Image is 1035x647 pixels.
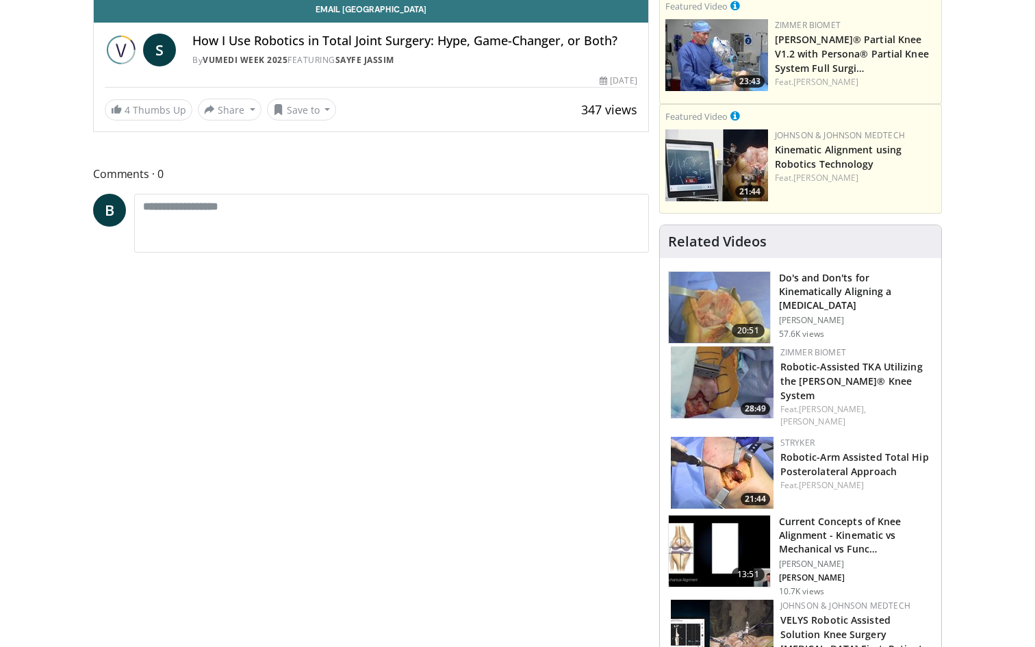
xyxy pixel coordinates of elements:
[741,493,770,505] span: 21:44
[775,143,902,170] a: Kinematic Alignment using Robotics Technology
[665,129,768,201] img: 85482610-0380-4aae-aa4a-4a9be0c1a4f1.150x105_q85_crop-smart_upscale.jpg
[125,103,130,116] span: 4
[671,437,774,509] img: 3d35c8c9-d38c-4b51-bca9-0f8f52bcb268.150x105_q85_crop-smart_upscale.jpg
[780,346,846,358] a: Zimmer Biomet
[775,129,905,141] a: Johnson & Johnson MedTech
[732,324,765,338] span: 20:51
[799,479,864,491] a: [PERSON_NAME]
[779,572,933,583] p: [PERSON_NAME]
[799,403,866,415] a: [PERSON_NAME],
[600,75,637,87] div: [DATE]
[780,437,815,448] a: Stryker
[267,99,337,120] button: Save to
[581,101,637,118] span: 347 views
[779,586,824,597] p: 10.7K views
[665,19,768,91] img: 99b1778f-d2b2-419a-8659-7269f4b428ba.150x105_q85_crop-smart_upscale.jpg
[665,129,768,201] a: 21:44
[669,272,770,343] img: howell_knee_1.png.150x105_q85_crop-smart_upscale.jpg
[192,54,637,66] div: By FEATURING
[775,172,936,184] div: Feat.
[779,515,933,556] h3: Current Concepts of Knee Alignment - Kinematic vs Mechanical vs Func…
[93,165,649,183] span: Comments 0
[780,479,930,492] div: Feat.
[105,34,138,66] img: Vumedi Week 2025
[779,315,933,326] p: [PERSON_NAME]
[793,172,858,183] a: [PERSON_NAME]
[143,34,176,66] a: S
[665,19,768,91] a: 23:43
[665,110,728,123] small: Featured Video
[779,329,824,340] p: 57.6K views
[780,360,923,402] a: Robotic-Assisted TKA Utilizing the [PERSON_NAME]® Knee System
[668,233,767,250] h4: Related Videos
[780,451,929,478] a: Robotic-Arm Assisted Total Hip Posterolateral Approach
[105,99,192,120] a: 4 Thumbs Up
[192,34,637,49] h4: How I Use Robotics in Total Joint Surgery: Hype, Game-Changer, or Both?
[780,416,845,427] a: [PERSON_NAME]
[775,33,929,75] a: [PERSON_NAME]® Partial Knee V1.2 with Persona® Partial Knee System Full Surgi…
[779,271,933,312] h3: Do's and Don'ts for Kinematically Aligning a [MEDICAL_DATA]
[668,271,933,344] a: 20:51 Do's and Don'ts for Kinematically Aligning a [MEDICAL_DATA] [PERSON_NAME] 57.6K views
[780,600,910,611] a: Johnson & Johnson MedTech
[741,403,770,415] span: 28:49
[775,19,841,31] a: Zimmer Biomet
[671,346,774,418] a: 28:49
[668,515,933,597] a: 13:51 Current Concepts of Knee Alignment - Kinematic vs Mechanical vs Func… [PERSON_NAME] [PERSON...
[780,403,930,428] div: Feat.
[198,99,261,120] button: Share
[732,568,765,581] span: 13:51
[775,76,936,88] div: Feat.
[735,186,765,198] span: 21:44
[93,194,126,227] a: B
[735,75,765,88] span: 23:43
[793,76,858,88] a: [PERSON_NAME]
[671,346,774,418] img: 8628d054-67c0-4db7-8e0b-9013710d5e10.150x105_q85_crop-smart_upscale.jpg
[779,559,933,570] p: [PERSON_NAME]
[203,54,287,66] a: Vumedi Week 2025
[335,54,394,66] a: Sayfe Jassim
[669,516,770,587] img: ab6dcc5e-23fe-4b2c-862c-91d6e6d499b4.150x105_q85_crop-smart_upscale.jpg
[671,437,774,509] a: 21:44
